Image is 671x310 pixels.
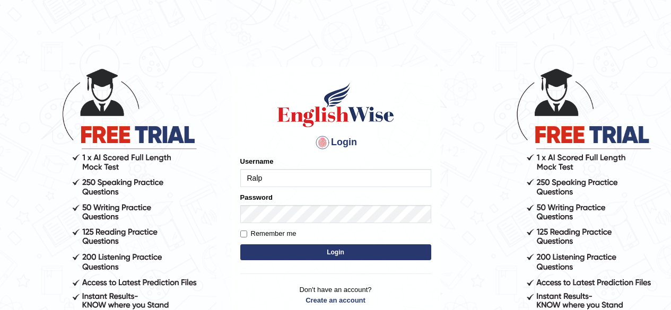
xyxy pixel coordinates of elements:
[240,156,274,166] label: Username
[240,134,431,151] h4: Login
[240,228,297,239] label: Remember me
[240,231,247,237] input: Remember me
[275,81,396,129] img: Logo of English Wise sign in for intelligent practice with AI
[240,295,431,305] a: Create an account
[240,192,273,202] label: Password
[240,244,431,260] button: Login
